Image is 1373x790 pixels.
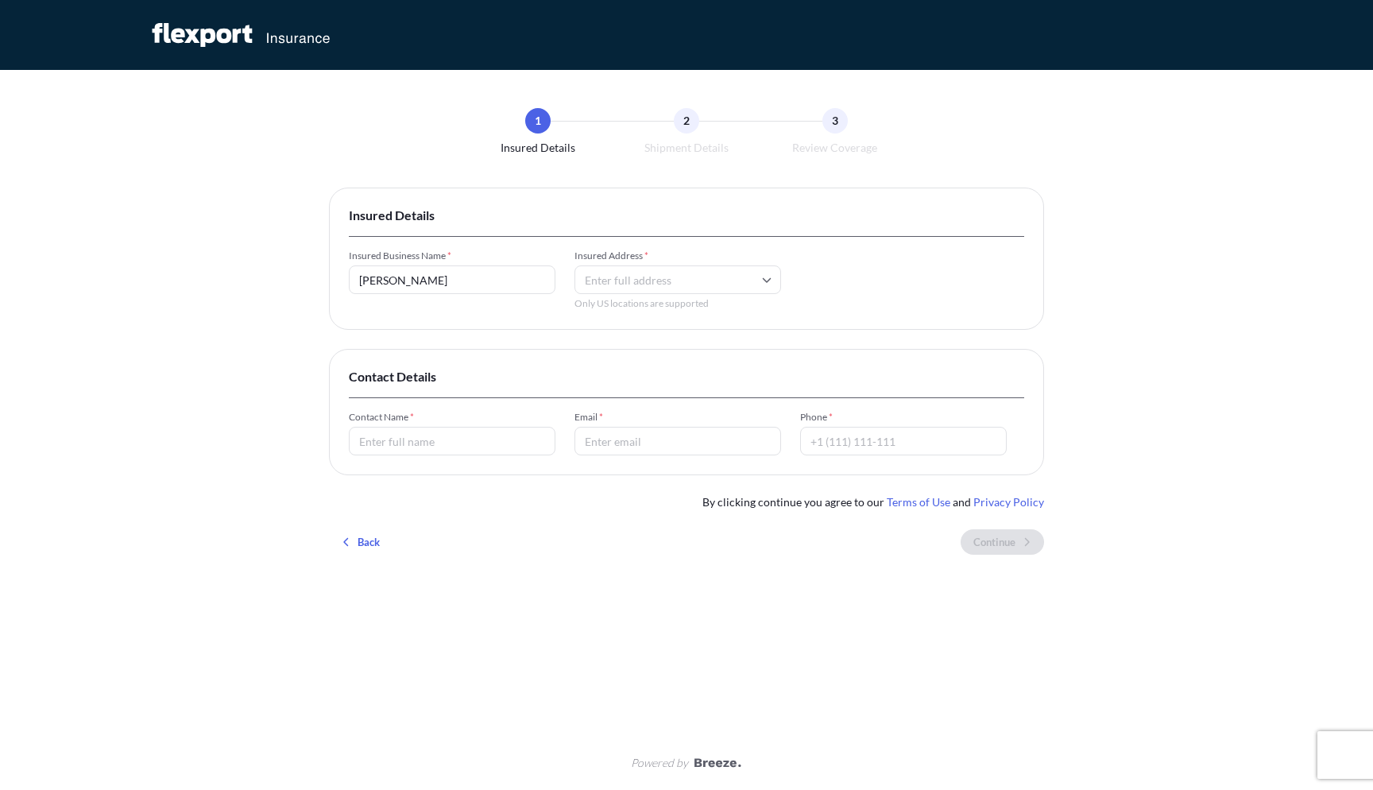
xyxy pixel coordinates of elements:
input: +1 (111) 111-111 [800,427,1007,455]
input: Enter email [574,427,781,455]
span: Insured Business Name [349,250,555,262]
a: Privacy Policy [973,495,1044,509]
span: 3 [832,113,838,129]
span: Phone [800,411,1007,424]
span: Insured Details [349,207,1024,223]
span: Insured Details [501,140,575,156]
p: Back [358,534,380,550]
span: 2 [683,113,690,129]
p: Continue [973,534,1015,550]
input: Enter full address [574,265,781,294]
span: Insured Address [574,250,781,262]
input: Enter full name [349,427,555,455]
span: By clicking continue you agree to our and [702,494,1044,510]
button: Back [329,529,393,555]
span: Powered by [631,755,688,771]
a: Terms of Use [887,495,950,509]
span: Shipment Details [644,140,729,156]
span: Contact Details [349,369,1024,385]
input: Enter full name [349,265,555,294]
span: Only US locations are supported [574,297,781,310]
span: Email [574,411,781,424]
span: 1 [535,113,541,129]
span: Contact Name [349,411,555,424]
span: Review Coverage [792,140,877,156]
button: Continue [961,529,1044,555]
